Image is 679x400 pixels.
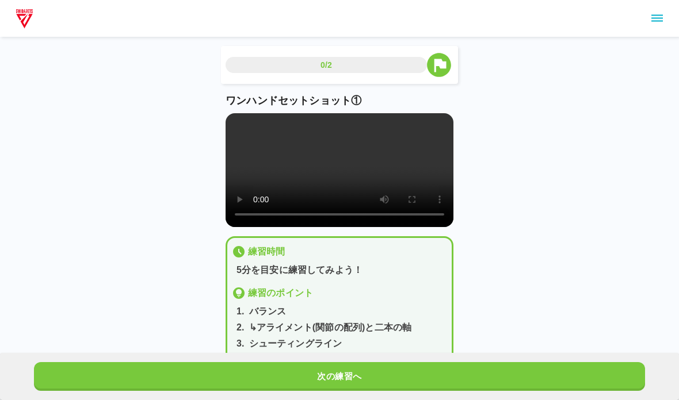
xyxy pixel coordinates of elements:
[249,321,412,334] p: ↳アライメント(関節の配列)と二本の軸
[248,245,285,259] p: 練習時間
[236,305,245,318] p: 1 .
[249,337,342,351] p: シューティングライン
[236,337,245,351] p: 3 .
[34,362,645,391] button: 次の練習へ
[647,9,667,28] button: sidemenu
[321,59,332,71] p: 0/2
[236,321,245,334] p: 2 .
[248,286,313,300] p: 練習のポイント
[236,263,447,277] p: 5分を目安に練習してみよう！
[249,305,287,318] p: バランス
[14,7,35,30] img: dummy
[226,93,453,109] p: ワンハンドセットショット①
